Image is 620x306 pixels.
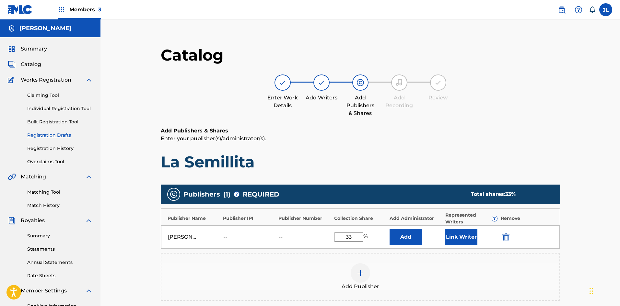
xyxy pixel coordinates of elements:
a: Overclaims Tool [27,158,93,165]
img: Catalog [8,61,16,68]
iframe: Resource Center [602,203,620,255]
span: Member Settings [21,287,67,295]
a: Public Search [555,3,568,16]
img: step indicator icon for Enter Work Details [279,79,287,86]
h5: Jorge Andres Londoño [19,25,72,32]
span: 3 [98,6,101,13]
img: step indicator icon for Add Publishers & Shares [357,79,364,86]
a: Individual Registration Tool [27,105,93,112]
span: REQUIRED [243,189,279,199]
div: Total shares: [471,190,547,198]
button: Add [390,229,422,245]
a: Annual Statements [27,259,93,266]
div: Review [422,94,454,102]
img: Accounts [8,25,16,32]
span: ? [234,192,239,197]
span: Matching [21,173,46,181]
div: Add Administrator [390,215,442,222]
span: Summary [21,45,47,53]
div: Publisher IPI [223,215,275,222]
div: Add Recording [383,94,415,109]
a: Bulk Registration Tool [27,119,93,125]
a: Rate Sheets [27,272,93,279]
a: Matching Tool [27,189,93,196]
img: Matching [8,173,16,181]
div: Publisher Name [168,215,220,222]
div: Help [572,3,585,16]
img: expand [85,217,93,224]
span: ( 1 ) [223,189,230,199]
img: Works Registration [8,76,16,84]
div: Remove [501,215,553,222]
img: step indicator icon for Add Writers [318,79,325,86]
img: Top Rightsholders [58,6,65,14]
a: Registration Drafts [27,132,93,139]
img: search [558,6,566,14]
span: Members [69,6,101,13]
span: Royalties [21,217,45,224]
span: ? [492,216,497,221]
img: step indicator icon for Add Recording [395,79,403,86]
div: Widget de chat [588,275,620,306]
button: Link Writer [445,229,477,245]
div: Collection Share [334,215,386,222]
a: Claiming Tool [27,92,93,99]
a: Statements [27,246,93,253]
h1: Catalog [161,45,560,65]
img: expand [85,287,93,295]
span: Works Registration [21,76,71,84]
span: Catalog [21,61,41,68]
img: MLC Logo [8,5,33,14]
a: Match History [27,202,93,209]
div: Represented Writers [445,212,497,225]
img: Summary [8,45,16,53]
img: expand [85,76,93,84]
div: Enter Work Details [266,94,299,109]
span: Publishers [183,189,220,199]
div: Add Writers [305,94,338,102]
img: publishers [170,190,178,198]
img: step indicator icon for Review [434,79,442,86]
h1: La Semillita [161,152,560,172]
h6: Add Publishers & Shares [161,127,560,135]
img: Royalties [8,217,16,224]
img: 12a2ab48e56ec057fbd8.svg [502,233,509,241]
span: % [363,232,369,242]
a: CatalogCatalog [8,61,41,68]
div: Notifications [589,6,595,13]
p: Enter your publisher(s)/administrator(s). [161,135,560,142]
img: Member Settings [8,287,16,295]
iframe: Chat Widget [588,275,620,306]
img: expand [85,173,93,181]
div: Publisher Number [278,215,331,222]
div: Add Publishers & Shares [344,94,377,117]
img: help [575,6,582,14]
span: 33 % [505,191,516,197]
img: add [357,269,364,277]
a: SummarySummary [8,45,47,53]
a: Registration History [27,145,93,152]
span: Add Publisher [342,283,379,290]
div: Arrastrar [590,281,593,301]
div: User Menu [599,3,612,16]
a: Summary [27,232,93,239]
